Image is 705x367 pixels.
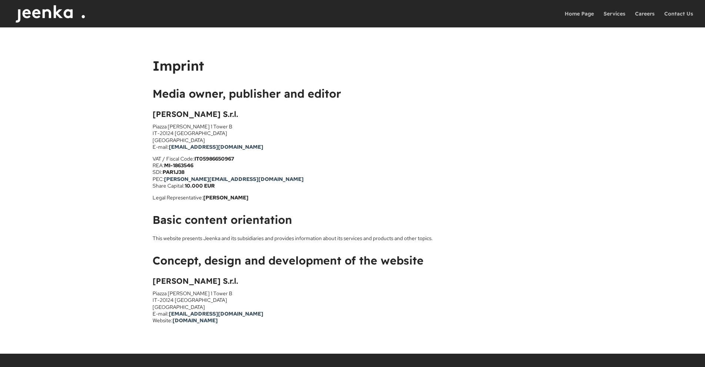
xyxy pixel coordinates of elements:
[164,176,304,182] a: [PERSON_NAME][EMAIL_ADDRESS][DOMAIN_NAME]
[153,123,552,155] p: Piazza [PERSON_NAME] 1 Tower B IT-20124 [GEOGRAPHIC_DATA] [GEOGRAPHIC_DATA] E-mail:
[153,109,552,123] h4: [PERSON_NAME] S.r.l.
[153,57,552,78] h1: Imprint
[604,11,625,27] a: Services
[635,11,655,27] a: Careers
[164,162,193,169] strong: MI-1863546
[163,169,184,175] strong: PAR1J38
[185,182,215,189] strong: 10.000 EUR
[153,276,552,290] h4: [PERSON_NAME] S.r.l.
[153,253,552,272] h2: Concept, design and development of the website
[153,290,552,324] p: Piazza [PERSON_NAME] 1 Tower B IT-20124 [GEOGRAPHIC_DATA] [GEOGRAPHIC_DATA] E-mail: Website:
[153,155,552,194] p: VAT / Fiscal Code: REA: SDI: PEC: Share Capital:
[153,86,552,105] h2: Media owner, publisher and editor
[153,194,552,201] p: Legal Representative:
[169,310,263,317] a: [EMAIL_ADDRESS][DOMAIN_NAME]
[153,235,552,242] p: This website presents Jeenka and its subsidiaries and provides information about its services and...
[173,317,218,324] a: [DOMAIN_NAME]
[203,194,248,201] strong: [PERSON_NAME]
[664,11,693,27] a: Contact Us
[565,11,594,27] a: Home Page
[153,212,552,231] h2: Basic content orientation
[194,155,234,162] strong: IT05986650967
[169,144,263,150] a: [EMAIL_ADDRESS][DOMAIN_NAME]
